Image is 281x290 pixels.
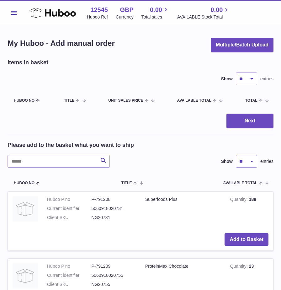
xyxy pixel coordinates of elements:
span: entries [260,158,273,164]
button: Multiple/Batch Upload [211,38,273,52]
dt: Current identifier [47,206,92,212]
button: Add to Basket [225,233,268,246]
strong: Quantity [230,197,249,203]
dt: Huboo P no [47,263,92,269]
span: Unit Sales Price [108,99,143,103]
dd: P-791208 [92,196,136,202]
img: Superfoods Plus [13,196,38,222]
span: Title [121,181,132,185]
dt: Huboo P no [47,196,92,202]
td: Superfoods Plus [140,192,225,228]
span: AVAILABLE Total [223,181,257,185]
img: ProteinMax Chocolate [13,263,38,288]
dd: NG20755 [92,282,136,287]
span: AVAILABLE Stock Total [177,14,230,20]
span: Total [245,99,257,103]
strong: Quantity [230,264,249,270]
span: 0.00 [210,6,223,14]
span: 0.00 [150,6,162,14]
span: Total sales [141,14,169,20]
dt: Current identifier [47,272,92,278]
strong: GBP [120,6,133,14]
span: AVAILABLE Total [177,99,211,103]
span: Title [64,99,74,103]
div: Currency [116,14,134,20]
dd: 5060918020755 [92,272,136,278]
h2: Please add to the basket what you want to ship [8,141,134,149]
a: 0.00 AVAILABLE Stock Total [177,6,230,20]
dd: P-791209 [92,263,136,269]
button: Next [226,114,273,128]
td: 188 [225,192,273,228]
strong: 12545 [90,6,108,14]
dt: Client SKU [47,282,92,287]
div: Huboo Ref [87,14,108,20]
dd: 5060918020731 [92,206,136,212]
dt: Client SKU [47,215,92,221]
h2: Items in basket [8,59,48,66]
label: Show [221,76,233,82]
dd: NG20731 [92,215,136,221]
span: Huboo no [14,181,34,185]
span: entries [260,76,273,82]
a: 0.00 Total sales [141,6,169,20]
label: Show [221,158,233,164]
span: Huboo no [14,99,34,103]
h1: My Huboo - Add manual order [8,38,115,48]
